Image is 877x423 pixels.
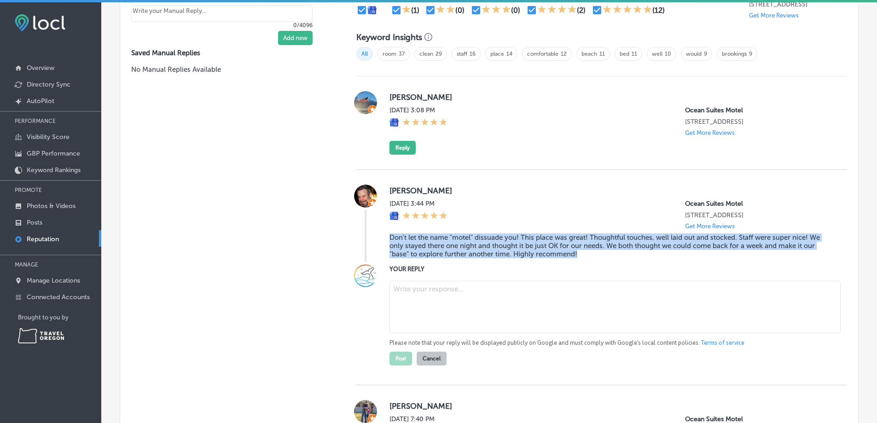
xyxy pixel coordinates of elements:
a: would [686,51,702,57]
a: 37 [399,51,405,57]
p: Photos & Videos [27,202,76,210]
label: [DATE] 3:08 PM [389,106,447,114]
div: 2 Stars [436,5,455,16]
a: well [652,51,662,57]
label: Saved Manual Replies [131,49,327,57]
p: Ocean Suites Motel [685,415,832,423]
a: place [490,51,504,57]
p: Keyword Rankings [27,166,81,174]
div: (12) [652,6,665,15]
a: brookings [722,51,747,57]
a: 9 [704,51,707,57]
div: 5 Stars [402,118,447,128]
div: 1 Star [402,5,411,16]
div: 4 Stars [537,5,577,16]
p: Overview [27,64,54,72]
label: [PERSON_NAME] [389,186,832,195]
a: comfortable [527,51,558,57]
button: Cancel [417,352,447,365]
p: Get More Reviews [685,129,735,136]
div: (1) [411,6,419,15]
p: GBP Performance [27,150,80,157]
a: 11 [632,51,637,57]
button: Add new [278,31,313,45]
a: 14 [506,51,512,57]
label: [DATE] 3:44 PM [389,200,447,208]
a: staff [457,51,467,57]
p: Reputation [27,235,59,243]
p: Connected Accounts [27,293,90,301]
div: 5 Stars [603,5,652,16]
p: Get More Reviews [749,12,799,19]
h3: Keyword Insights [356,32,422,42]
span: All [356,47,373,61]
p: AutoPilot [27,97,54,105]
p: Ocean Suites Motel [685,200,832,208]
div: (2) [577,6,586,15]
blockquote: Don't let the name "motel" dissuade you! This place was great! Thoughtful touches, well laid out ... [389,233,832,258]
p: 16045 Lower Harbor Road [685,118,832,126]
a: 16 [470,51,476,57]
a: Terms of service [701,339,744,347]
a: bed [620,51,629,57]
textarea: Create your Quick Reply [131,6,313,22]
div: 5 Stars [402,211,447,221]
button: Reply [389,141,416,155]
p: Brought to you by [18,314,101,321]
a: beach [581,51,597,57]
label: [DATE] 7:40 PM [389,415,447,423]
a: 11 [599,51,605,57]
button: Post [389,352,412,365]
a: clean [419,51,433,57]
p: Posts [27,219,42,226]
img: Image [354,264,377,287]
a: 10 [665,51,671,57]
p: Manage Locations [27,277,80,284]
p: 16045 Lower Harbor Road Harbor, OR 97415-8310, US [749,0,847,8]
p: Directory Sync [27,81,70,88]
div: (0) [455,6,465,15]
a: 29 [436,51,442,57]
a: 12 [561,51,567,57]
label: [PERSON_NAME] [389,401,832,411]
label: [PERSON_NAME] [389,93,832,102]
p: Visibility Score [27,133,70,141]
p: Ocean Suites Motel [685,106,832,114]
p: 16045 Lower Harbor Road [685,211,832,219]
p: Please note that your reply will be displayed publicly on Google and must comply with Google's lo... [389,339,832,347]
img: fda3e92497d09a02dc62c9cd864e3231.png [15,14,65,31]
a: room [383,51,396,57]
p: 0/4096 [131,22,313,29]
p: No Manual Replies Available [131,64,327,75]
div: (0) [511,6,520,15]
p: Get More Reviews [685,223,735,230]
img: Travel Oregon [18,328,64,343]
div: 3 Stars [482,5,511,16]
label: YOUR REPLY [389,266,832,272]
a: 9 [749,51,752,57]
